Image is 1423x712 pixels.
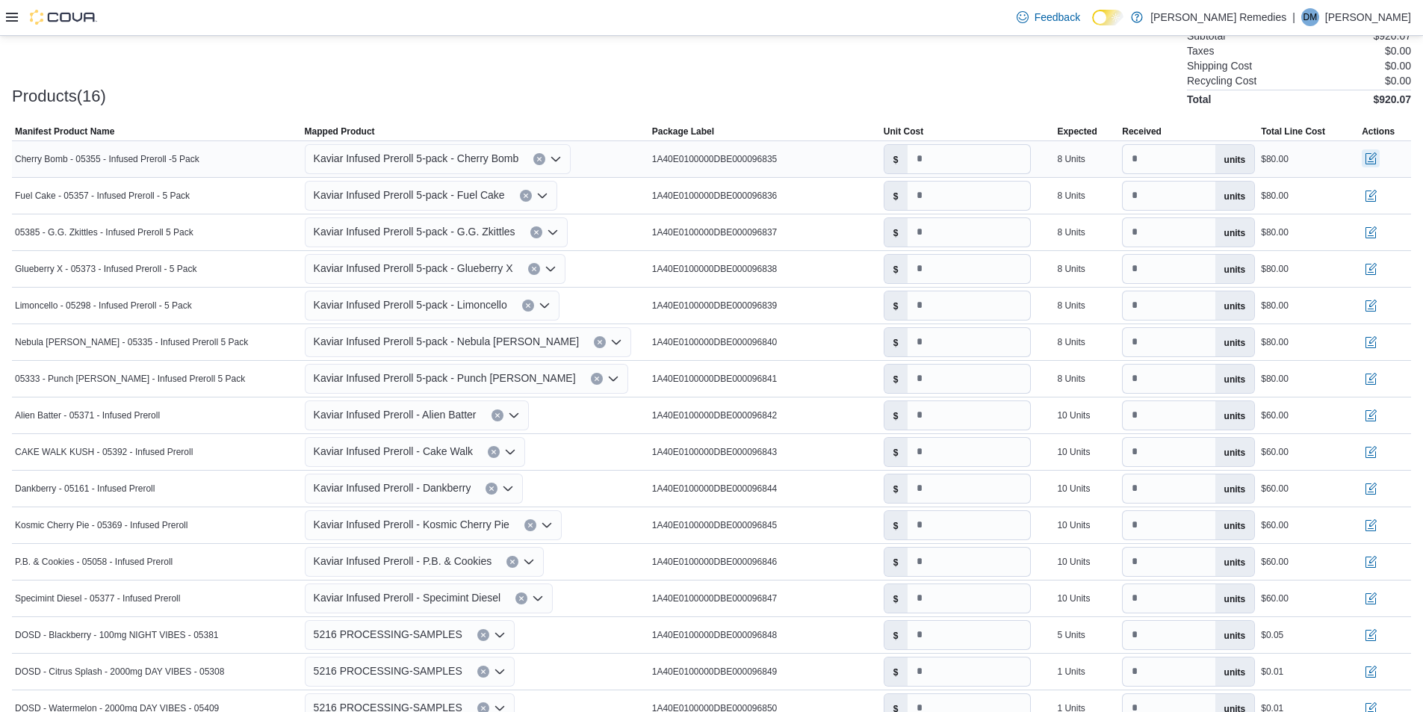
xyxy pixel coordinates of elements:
[1057,446,1090,458] div: 10 Units
[477,666,489,678] button: Clear input
[1092,10,1123,25] input: Dark Mode
[1215,182,1255,210] label: units
[1057,153,1085,165] div: 8 Units
[15,556,173,568] span: P.B. & Cookies - 05058 - Infused Preroll
[15,336,248,348] span: Nebula [PERSON_NAME] - 05335 - Infused Preroll 5 Pack
[1303,8,1318,26] span: DM
[15,446,193,458] span: CAKE WALK KUSH - 05392 - Infused Preroll
[1292,8,1295,26] p: |
[1261,446,1289,458] div: $60.00
[1261,153,1289,165] div: $80.00
[314,186,505,204] span: Kaviar Infused Preroll 5-pack - Fuel Cake
[884,438,908,466] label: $
[652,300,777,312] span: 1A40E0100000DBE000096839
[523,556,535,568] button: Open list of options
[1187,75,1256,87] h6: Recycling Cost
[550,153,562,165] button: Open list of options
[1122,126,1162,137] span: Received
[594,336,606,348] button: Clear input
[1261,263,1289,275] div: $80.00
[15,190,190,202] span: Fuel Cake - 05357 - Infused Preroll - 5 Pack
[652,483,777,495] span: 1A40E0100000DBE000096844
[1035,10,1080,25] span: Feedback
[314,552,492,570] span: Kaviar Infused Preroll - P.B. & Cookies
[1057,629,1085,641] div: 5 Units
[1385,75,1411,87] p: $0.00
[1261,483,1289,495] div: $60.00
[884,328,908,356] label: $
[1187,93,1211,105] h4: Total
[1301,8,1319,26] div: Damon Mouss
[477,629,489,641] button: Clear input
[314,662,462,680] span: 5216 PROCESSING-SAMPLES
[520,190,532,202] button: Clear input
[607,373,619,385] button: Open list of options
[1373,30,1411,42] p: $920.07
[1261,409,1289,421] div: $60.00
[314,332,580,350] span: Kaviar Infused Preroll 5-pack - Nebula [PERSON_NAME]
[547,226,559,238] button: Open list of options
[15,519,187,531] span: Kosmic Cherry Pie - 05369 - Infused Preroll
[1187,45,1215,57] h6: Taxes
[1011,2,1086,32] a: Feedback
[884,145,908,173] label: $
[1057,519,1090,531] div: 10 Units
[1215,255,1255,283] label: units
[652,592,777,604] span: 1A40E0100000DBE000096847
[884,182,908,210] label: $
[1385,45,1411,57] p: $0.00
[1362,126,1395,137] span: Actions
[652,629,777,641] span: 1A40E0100000DBE000096848
[1057,190,1085,202] div: 8 Units
[652,263,777,275] span: 1A40E0100000DBE000096838
[492,409,503,421] button: Clear input
[1215,511,1255,539] label: units
[1057,373,1085,385] div: 8 Units
[1215,401,1255,430] label: units
[15,666,224,678] span: DOSD - Citrus Splash - 2000mg DAY VIBES - 05308
[1057,592,1090,604] div: 10 Units
[528,263,540,275] button: Clear input
[884,401,908,430] label: $
[652,409,777,421] span: 1A40E0100000DBE000096842
[15,153,199,165] span: Cherry Bomb - 05355 - Infused Preroll -5 Pack
[884,584,908,613] label: $
[652,373,777,385] span: 1A40E0100000DBE000096841
[15,126,114,137] span: Manifest Product Name
[15,226,193,238] span: 05385 - G.G. Zkittles - Infused Preroll 5 Pack
[1261,126,1325,137] span: Total Line Cost
[884,291,908,320] label: $
[1261,336,1289,348] div: $80.00
[539,300,551,312] button: Open list of options
[1261,300,1289,312] div: $80.00
[12,87,106,105] h3: Products(16)
[884,657,908,686] label: $
[502,483,514,495] button: Open list of options
[1150,8,1286,26] p: [PERSON_NAME] Remedies
[1261,556,1289,568] div: $60.00
[532,592,544,604] button: Open list of options
[1215,145,1255,173] label: units
[1057,336,1085,348] div: 8 Units
[1215,328,1255,356] label: units
[884,218,908,247] label: $
[1261,226,1289,238] div: $80.00
[515,592,527,604] button: Clear input
[314,149,519,167] span: Kaviar Infused Preroll 5-pack - Cherry Bomb
[1373,93,1411,105] h4: $920.07
[1215,365,1255,393] label: units
[536,190,548,202] button: Open list of options
[314,296,507,314] span: Kaviar Infused Preroll 5-pack - Limoncello
[541,519,553,531] button: Open list of options
[1215,291,1255,320] label: units
[494,666,506,678] button: Open list of options
[15,300,192,312] span: Limoncello - 05298 - Infused Preroll - 5 Pack
[15,373,245,385] span: 05333 - Punch [PERSON_NAME] - Infused Preroll 5 Pack
[1057,483,1090,495] div: 10 Units
[1261,666,1283,678] div: $0.01
[1057,263,1085,275] div: 8 Units
[652,226,777,238] span: 1A40E0100000DBE000096837
[314,223,515,241] span: Kaviar Infused Preroll 5-pack - G.G. Zkittles
[314,479,471,497] span: Kaviar Infused Preroll - Dankberry
[508,409,520,421] button: Open list of options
